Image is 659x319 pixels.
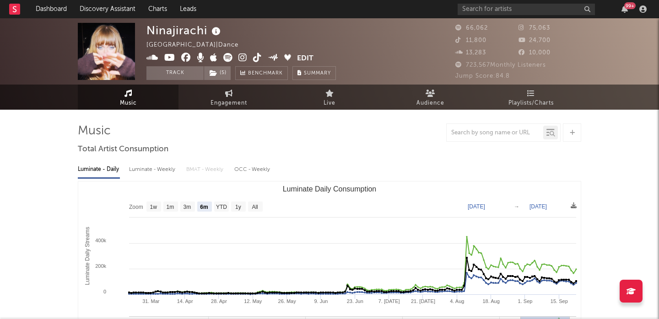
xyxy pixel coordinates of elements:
text: [DATE] [468,203,485,210]
text: 1m [167,204,174,210]
text: Luminate Daily Streams [84,227,91,285]
a: Audience [380,85,481,110]
span: 11,800 [455,37,486,43]
span: Playlists/Charts [508,98,554,109]
a: Music [78,85,178,110]
button: Edit [297,53,313,64]
text: 3m [184,204,191,210]
text: 12. May [244,298,262,304]
span: 10,000 [519,50,551,56]
a: Engagement [178,85,279,110]
span: 24,700 [519,37,551,43]
div: Luminate - Weekly [129,162,177,177]
text: 31. Mar [142,298,160,304]
text: 9. Jun [314,298,328,304]
a: Benchmark [235,66,288,80]
button: 99+ [621,5,628,13]
text: → [514,203,519,210]
span: 75,063 [519,25,550,31]
text: [DATE] [529,203,547,210]
span: 13,283 [455,50,486,56]
text: 200k [95,263,106,269]
text: YTD [216,204,227,210]
text: 18. Aug [482,298,499,304]
span: Music [120,98,137,109]
text: 6m [200,204,208,210]
a: Playlists/Charts [481,85,581,110]
span: Total Artist Consumption [78,144,168,155]
div: [GEOGRAPHIC_DATA] | Dance [146,40,249,51]
text: 1w [150,204,157,210]
button: (5) [204,66,231,80]
button: Summary [292,66,336,80]
input: Search for artists [458,4,595,15]
text: 26. May [278,298,297,304]
text: Luminate Daily Consumption [283,185,377,193]
text: 1. Sep [518,298,533,304]
div: Luminate - Daily [78,162,120,177]
text: All [252,204,258,210]
a: Live [279,85,380,110]
div: Ninajirachi [146,23,223,38]
text: 400k [95,238,106,243]
span: Jump Score: 84.8 [455,73,510,79]
text: 7. [DATE] [378,298,400,304]
text: 21. [DATE] [411,298,435,304]
span: ( 5 ) [204,66,231,80]
button: Track [146,66,204,80]
div: 99 + [624,2,636,9]
text: 15. Sep [551,298,568,304]
div: OCC - Weekly [234,162,271,177]
span: Audience [416,98,444,109]
span: Live [324,98,335,109]
text: 4. Aug [450,298,464,304]
input: Search by song name or URL [447,129,543,137]
text: Zoom [129,204,143,210]
span: Summary [304,71,331,76]
span: Benchmark [248,68,283,79]
text: 1y [235,204,241,210]
span: 723,567 Monthly Listeners [455,62,546,68]
text: 14. Apr [177,298,193,304]
text: 23. Jun [347,298,363,304]
span: 66,062 [455,25,488,31]
span: Engagement [211,98,247,109]
text: 0 [103,289,106,294]
text: 28. Apr [211,298,227,304]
